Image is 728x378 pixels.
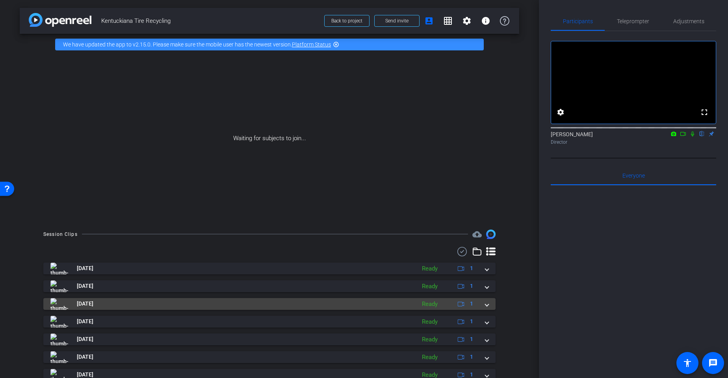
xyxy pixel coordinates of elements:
[101,13,319,29] span: Kentuckiana Tire Recycling
[50,334,68,345] img: thumb-nail
[462,16,472,26] mat-icon: settings
[418,317,442,326] div: Ready
[472,230,482,239] mat-icon: cloud_upload
[292,41,331,48] a: Platform Status
[50,316,68,328] img: thumb-nail
[472,230,482,239] span: Destinations for your clips
[418,264,442,273] div: Ready
[418,300,442,309] div: Ready
[418,353,442,362] div: Ready
[77,353,93,361] span: [DATE]
[443,16,453,26] mat-icon: grid_on
[622,173,645,178] span: Everyone
[43,351,496,363] mat-expansion-panel-header: thumb-nail[DATE]Ready1
[43,298,496,310] mat-expansion-panel-header: thumb-nail[DATE]Ready1
[673,19,704,24] span: Adjustments
[617,19,649,24] span: Teleprompter
[20,55,519,222] div: Waiting for subjects to join...
[470,335,473,343] span: 1
[77,264,93,272] span: [DATE]
[470,282,473,290] span: 1
[43,230,78,238] div: Session Clips
[697,130,707,137] mat-icon: flip
[333,41,339,48] mat-icon: highlight_off
[50,298,68,310] img: thumb-nail
[43,334,496,345] mat-expansion-panel-header: thumb-nail[DATE]Ready1
[481,16,490,26] mat-icon: info
[43,316,496,328] mat-expansion-panel-header: thumb-nail[DATE]Ready1
[563,19,593,24] span: Participants
[50,263,68,274] img: thumb-nail
[50,280,68,292] img: thumb-nail
[556,107,565,117] mat-icon: settings
[424,16,434,26] mat-icon: account_box
[418,335,442,344] div: Ready
[324,15,370,27] button: Back to project
[55,39,484,50] div: We have updated the app to v2.15.0. Please make sure the mobile user has the newest version.
[486,230,496,239] img: Session clips
[29,13,91,27] img: app-logo
[331,18,362,24] span: Back to project
[418,282,442,291] div: Ready
[551,130,716,146] div: [PERSON_NAME]
[385,18,409,24] span: Send invite
[470,317,473,326] span: 1
[470,264,473,272] span: 1
[708,358,718,368] mat-icon: message
[551,139,716,146] div: Director
[77,300,93,308] span: [DATE]
[77,317,93,326] span: [DATE]
[77,282,93,290] span: [DATE]
[374,15,420,27] button: Send invite
[700,107,709,117] mat-icon: fullscreen
[50,351,68,363] img: thumb-nail
[470,353,473,361] span: 1
[470,300,473,308] span: 1
[43,280,496,292] mat-expansion-panel-header: thumb-nail[DATE]Ready1
[77,335,93,343] span: [DATE]
[683,358,692,368] mat-icon: accessibility
[43,263,496,274] mat-expansion-panel-header: thumb-nail[DATE]Ready1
